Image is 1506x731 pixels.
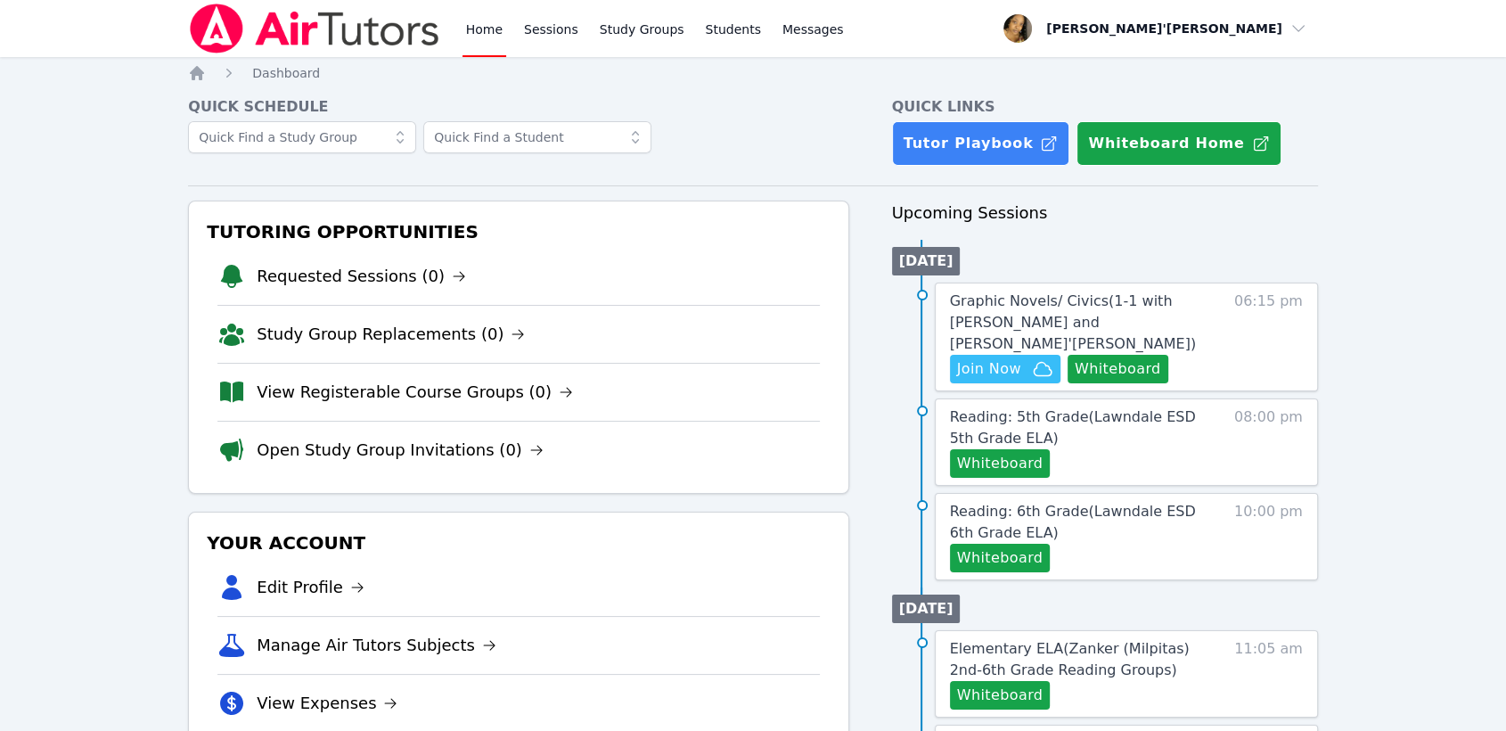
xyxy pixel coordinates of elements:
[188,4,440,53] img: Air Tutors
[950,449,1051,478] button: Whiteboard
[950,292,1196,352] span: Graphic Novels/ Civics ( 1-1 with [PERSON_NAME] and [PERSON_NAME]'[PERSON_NAME] )
[188,121,416,153] input: Quick Find a Study Group
[957,358,1021,380] span: Join Now
[950,355,1060,383] button: Join Now
[950,407,1215,449] a: Reading: 5th Grade(Lawndale ESD 5th Grade ELA)
[1234,291,1303,383] span: 06:15 pm
[1234,638,1303,710] span: 11:05 am
[257,633,496,658] a: Manage Air Tutors Subjects
[950,408,1196,447] span: Reading: 5th Grade ( Lawndale ESD 5th Grade ELA )
[257,380,573,405] a: View Registerable Course Groups (0)
[423,121,651,153] input: Quick Find a Student
[257,264,466,289] a: Requested Sessions (0)
[950,291,1215,355] a: Graphic Novels/ Civics(1-1 with [PERSON_NAME] and [PERSON_NAME]'[PERSON_NAME])
[950,640,1190,678] span: Elementary ELA ( Zanker (Milpitas) 2nd-6th Grade Reading Groups )
[892,201,1318,226] h3: Upcoming Sessions
[892,247,961,275] li: [DATE]
[892,595,961,623] li: [DATE]
[1076,121,1281,166] button: Whiteboard Home
[257,575,364,600] a: Edit Profile
[950,503,1196,541] span: Reading: 6th Grade ( Lawndale ESD 6th Grade ELA )
[252,64,320,82] a: Dashboard
[782,21,844,38] span: Messages
[950,544,1051,572] button: Whiteboard
[257,438,544,463] a: Open Study Group Invitations (0)
[1234,407,1303,478] span: 08:00 pm
[188,96,848,118] h4: Quick Schedule
[950,681,1051,710] button: Whiteboard
[950,501,1215,544] a: Reading: 6th Grade(Lawndale ESD 6th Grade ELA)
[257,322,525,347] a: Study Group Replacements (0)
[1234,501,1303,572] span: 10:00 pm
[257,691,397,716] a: View Expenses
[892,121,1070,166] a: Tutor Playbook
[188,64,1318,82] nav: Breadcrumb
[252,66,320,80] span: Dashboard
[203,216,833,248] h3: Tutoring Opportunities
[203,527,833,559] h3: Your Account
[892,96,1318,118] h4: Quick Links
[1068,355,1168,383] button: Whiteboard
[950,638,1215,681] a: Elementary ELA(Zanker (Milpitas) 2nd-6th Grade Reading Groups)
